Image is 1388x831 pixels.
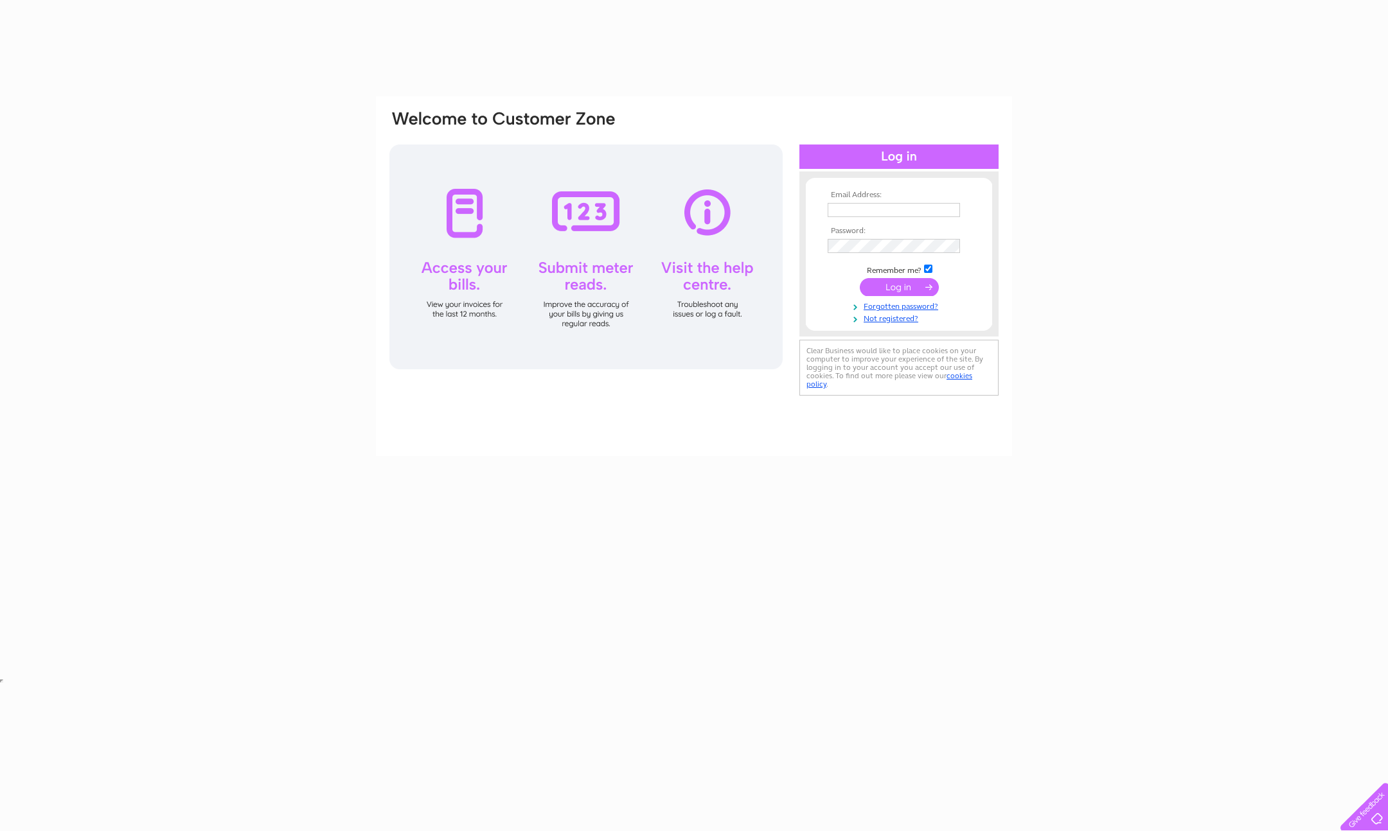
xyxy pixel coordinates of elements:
a: cookies policy [806,371,972,389]
td: Remember me? [824,263,974,276]
input: Submit [860,278,939,296]
th: Password: [824,227,974,236]
a: Not registered? [828,311,974,324]
a: Forgotten password? [828,299,974,311]
th: Email Address: [824,191,974,200]
div: Clear Business would like to place cookies on your computer to improve your experience of the sit... [799,340,999,396]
